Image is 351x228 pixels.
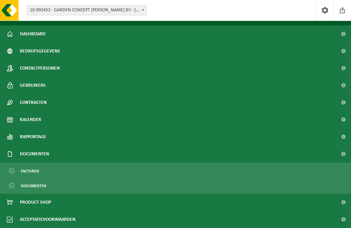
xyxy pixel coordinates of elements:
[20,111,41,128] span: Kalender
[20,94,47,111] span: Contracten
[20,25,46,43] span: Dashboard
[20,77,46,94] span: Gebruikers
[20,145,49,163] span: Documenten
[21,179,46,192] span: Documenten
[20,194,51,211] span: Product Shop
[20,60,60,77] span: Contactpersonen
[27,5,147,15] span: 10-992452 - GARDEN CONCEPT JORDY SPRIET BV - LANDEGEM
[27,5,146,15] span: 10-992452 - GARDEN CONCEPT JORDY SPRIET BV - LANDEGEM
[20,128,46,145] span: Rapportage
[20,211,75,228] span: Acceptatievoorwaarden
[20,43,60,60] span: Bedrijfsgegevens
[2,164,349,177] a: Facturen
[2,179,349,192] a: Documenten
[21,165,39,178] span: Facturen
